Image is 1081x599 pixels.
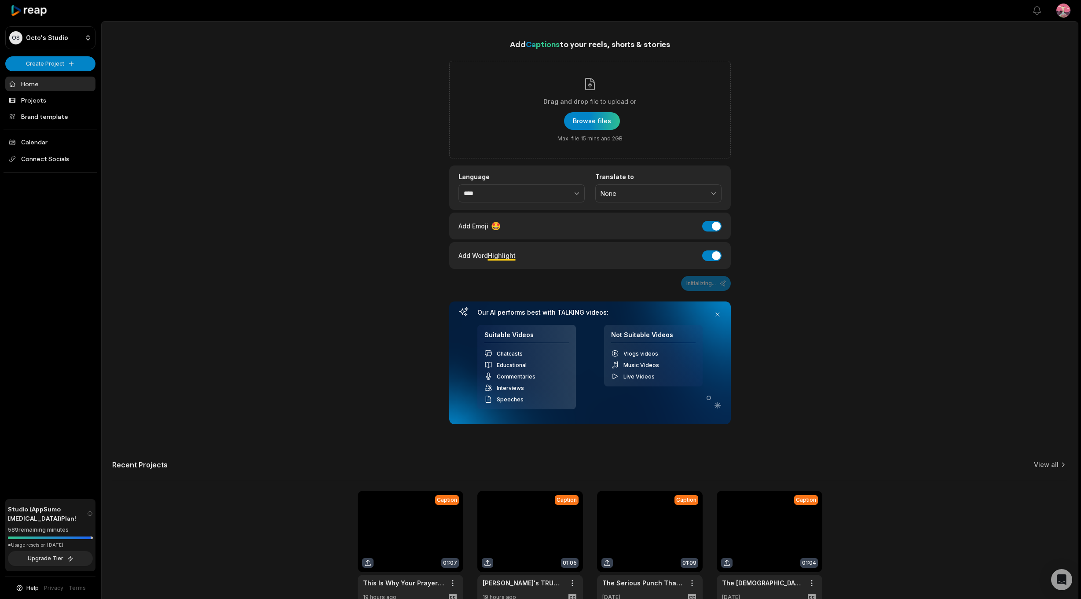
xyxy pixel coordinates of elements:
h4: Suitable Videos [484,331,569,344]
span: file to upload or [590,96,636,107]
span: Commentaries [497,373,535,380]
p: Octo's Studio [26,34,68,42]
span: Add Emoji [458,221,488,231]
a: The Serious Punch That BROKE TIME AND SPACE 🤯 [602,578,683,588]
a: View all [1034,460,1059,469]
div: Open Intercom Messenger [1051,569,1072,590]
h2: Recent Projects [112,460,168,469]
span: Live Videos [623,373,655,380]
div: OS [9,31,22,44]
button: None [595,184,722,203]
a: Brand template [5,109,95,124]
a: Terms [69,584,86,592]
label: Translate to [595,173,722,181]
span: Help [26,584,39,592]
span: Educational [497,362,527,368]
h3: Our AI performs best with TALKING videos: [477,309,703,316]
span: Studio (AppSumo [MEDICAL_DATA]) Plan! [8,504,87,523]
span: Captions [526,39,560,49]
h4: Not Suitable Videos [611,331,696,344]
div: Add Word [458,250,516,261]
span: Chatcasts [497,350,523,357]
label: Language [458,173,585,181]
span: Drag and drop [543,96,588,107]
span: Vlogs videos [623,350,658,357]
div: 589 remaining minutes [8,526,93,534]
span: 🤩 [491,220,501,232]
span: Connect Socials [5,151,95,167]
span: None [601,190,704,198]
span: Speeches [497,396,524,403]
button: Drag and dropfile to upload orMax. file 15 mins and 2GB [564,112,620,130]
a: The [DEMOGRAPHIC_DATA] Reason Why You Can’t Forgive Them [722,578,803,588]
span: Interviews [497,385,524,391]
span: Music Videos [623,362,659,368]
button: Create Project [5,56,95,71]
a: This Is Why Your Prayer Wasn't Answered [363,578,444,588]
button: Help [15,584,39,592]
a: Projects [5,93,95,107]
h1: Add to your reels, shorts & stories [449,38,731,50]
button: Upgrade Tier [8,551,93,566]
div: *Usage resets on [DATE] [8,542,93,548]
a: Calendar [5,135,95,149]
span: Highlight [488,252,516,259]
a: Home [5,77,95,91]
a: [PERSON_NAME]'s TRUTH Why She Hates [PERSON_NAME] [483,578,564,588]
a: Privacy [44,584,63,592]
span: Max. file 15 mins and 2GB [557,135,623,142]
